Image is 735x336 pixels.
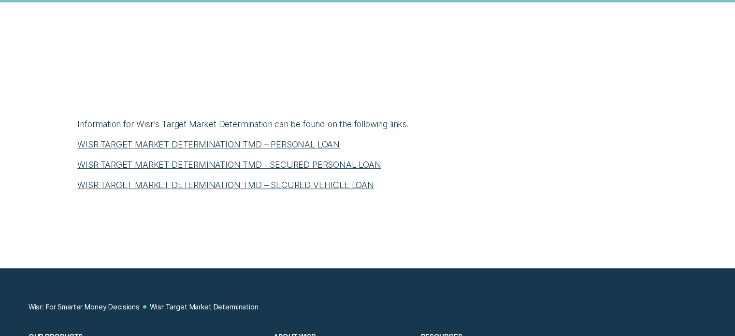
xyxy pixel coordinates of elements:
a: WISR TARGET MARKET DETERMINATION TMD - SECURED PERSONAL LOAN [77,160,381,170]
a: Wisr: For Smarter Money Decisions [29,303,140,311]
a: WISR TARGET MARKET DETERMINATION TMD – PERSONAL LOAN [77,139,340,149]
a: WISR TARGET MARKET DETERMINATION TMD – SECURED VEHICLE LOAN [77,180,374,190]
p: Information for Wisr's Target Market Determination can be found on the following links. [77,118,658,130]
a: Wisr Target Market Determination [150,303,258,311]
